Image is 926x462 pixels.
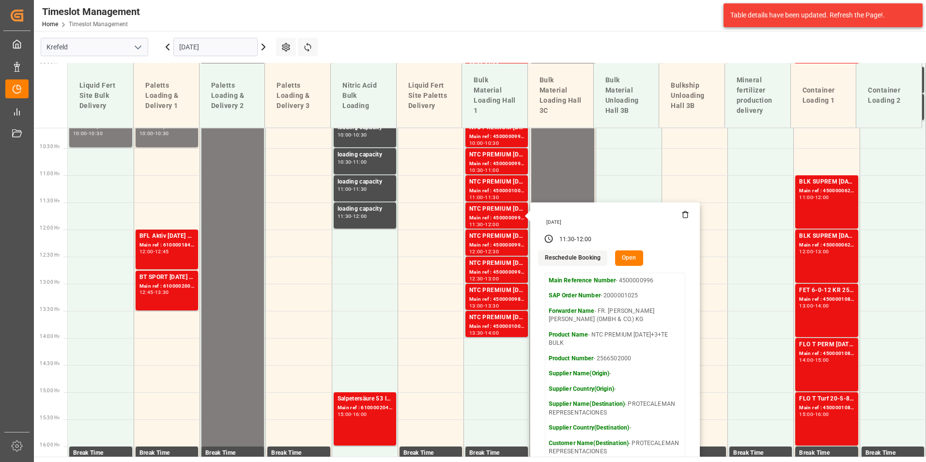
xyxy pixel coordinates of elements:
[733,448,788,458] div: Break Time
[549,370,610,377] strong: Supplier Name(Origin)
[139,290,154,294] div: 12:45
[469,241,524,249] div: Main ref : 4500000993, 2000001025
[271,448,326,458] div: Break Time
[469,177,524,187] div: NTC PREMIUM [DATE]+3+TE BULK
[799,177,854,187] div: BLK SUPREM [DATE] 25KG (x42) INT MTO
[469,313,524,323] div: NTC PREMIUM [DATE]+3+TE BULK
[351,187,353,191] div: -
[469,286,524,295] div: NTC PREMIUM [DATE]+3+TE BULK
[469,168,483,172] div: 10:30
[469,323,524,331] div: Main ref : 4500001002, 2000001025
[799,350,854,358] div: Main ref : 4500001084, 2000001103
[338,160,352,164] div: 10:30
[205,448,260,458] div: Break Time
[73,448,128,458] div: Break Time
[139,131,154,136] div: 10:00
[549,439,681,456] p: - PROTECALEMAN REPRESENTACIONES
[549,292,601,299] strong: SAP Order Number
[799,412,813,416] div: 15:00
[40,388,60,393] span: 15:00 Hr
[549,292,681,300] p: - 2000001025
[799,195,813,200] div: 11:00
[549,400,625,407] strong: Supplier Name(Destination)
[485,331,499,335] div: 14:00
[483,195,485,200] div: -
[813,412,815,416] div: -
[615,250,643,266] button: Open
[483,277,485,281] div: -
[864,81,914,109] div: Container Loading 2
[42,21,58,28] a: Home
[483,141,485,145] div: -
[139,448,194,458] div: Break Time
[799,241,854,249] div: Main ref : 4500000623, 2000000565
[549,354,681,363] p: - 2566502000
[87,131,89,136] div: -
[139,241,194,249] div: Main ref : 6100001840, 2000001408
[813,358,815,362] div: -
[483,331,485,335] div: -
[403,448,458,458] div: Break Time
[40,442,60,447] span: 16:00 Hr
[469,204,524,214] div: NTC PREMIUM [DATE]+3+TE BULK
[799,286,854,295] div: FET 6-0-12 KR 25kg (x40) EN;FET 6-0-12 KR 25kgx40 DE,AT,FR,ES,IT
[469,133,524,141] div: Main ref : 4500000990, 2000001025
[353,412,367,416] div: 16:00
[469,231,524,241] div: NTC PREMIUM [DATE]+3+TE BULK
[207,77,257,115] div: Paletts Loading & Delivery 2
[351,214,353,218] div: -
[130,40,145,55] button: open menu
[469,259,524,268] div: NTC PREMIUM [DATE]+3+TE BULK
[353,160,367,164] div: 11:00
[404,77,454,115] div: Liquid Fert Site Paletts Delivery
[338,150,392,160] div: loading capacity
[813,249,815,254] div: -
[485,249,499,254] div: 12:30
[799,249,813,254] div: 12:00
[40,279,60,285] span: 13:00 Hr
[733,71,783,120] div: Mineral fertilizer production delivery
[89,131,103,136] div: 10:30
[469,448,524,458] div: Break Time
[549,277,616,284] strong: Main Reference Number
[549,307,681,324] p: - FR. [PERSON_NAME] [PERSON_NAME] (GMBH & CO.) KG
[549,424,630,431] strong: Supplier Country(Destination)
[667,77,717,115] div: Bulkship Unloading Hall 3B
[574,235,576,244] div: -
[865,448,920,458] div: Break Time
[483,168,485,172] div: -
[139,249,154,254] div: 12:00
[273,77,323,115] div: Paletts Loading & Delivery 3
[469,331,483,335] div: 13:30
[549,385,614,392] strong: Supplier Country(Origin)
[549,400,681,417] p: - PROTECALEMAN REPRESENTACIONES
[730,10,909,20] div: Table details have been updated. Refresh the Page!.
[353,214,367,218] div: 12:00
[483,249,485,254] div: -
[538,250,607,266] button: Reschedule Booking
[485,141,499,145] div: 10:30
[338,214,352,218] div: 11:30
[351,412,353,416] div: -
[469,268,524,277] div: Main ref : 4500000991, 2000001025
[339,77,388,115] div: Nitric Acid Bulk Loading
[155,131,169,136] div: 10:30
[469,249,483,254] div: 12:00
[799,295,854,304] div: Main ref : 4500001083, 2000001103
[483,222,485,227] div: -
[815,412,829,416] div: 16:00
[549,355,594,362] strong: Product Number
[40,225,60,231] span: 12:00 Hr
[469,187,524,195] div: Main ref : 4500001001, 2000001025
[40,334,60,339] span: 14:00 Hr
[76,77,125,115] div: Liquid Fert Site Bulk Delivery
[815,195,829,200] div: 12:00
[549,331,681,348] p: - NTC PREMIUM [DATE]+3+TE BULK
[549,331,588,338] strong: Product Name
[469,160,524,168] div: Main ref : 4500000995, 2000001025
[40,307,60,312] span: 13:30 Hr
[815,249,829,254] div: 13:00
[73,131,87,136] div: 10:00
[155,249,169,254] div: 12:45
[353,187,367,191] div: 11:30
